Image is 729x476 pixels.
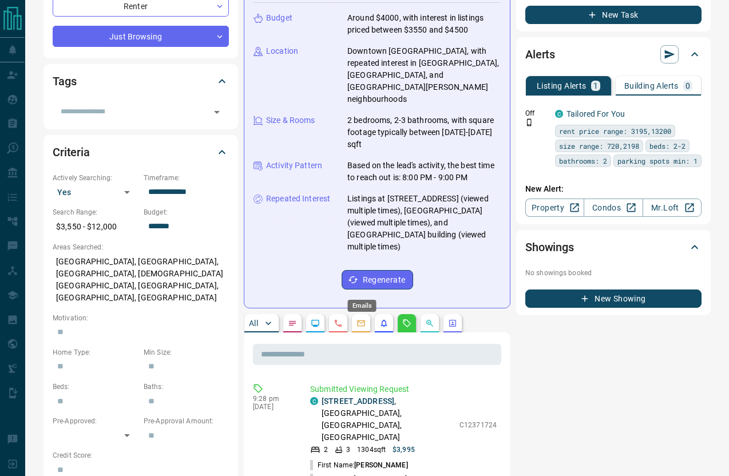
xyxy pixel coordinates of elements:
[310,460,408,470] p: First Name:
[584,199,643,217] a: Condos
[566,109,625,118] a: Tailored For You
[311,319,320,328] svg: Lead Browsing Activity
[53,68,229,95] div: Tags
[322,396,394,406] a: [STREET_ADDRESS]
[249,319,258,327] p: All
[53,450,229,461] p: Credit Score:
[525,6,702,24] button: New Task
[253,395,293,403] p: 9:28 pm
[53,207,138,217] p: Search Range:
[525,108,548,118] p: Off
[643,199,702,217] a: Mr.Loft
[144,347,229,358] p: Min Size:
[393,445,415,455] p: $3,995
[334,319,343,328] svg: Calls
[649,140,686,152] span: beds: 2-2
[324,445,328,455] p: 2
[253,403,293,411] p: [DATE]
[525,45,555,64] h2: Alerts
[425,319,434,328] svg: Opportunities
[525,233,702,261] div: Showings
[559,140,639,152] span: size range: 720,2198
[347,12,501,36] p: Around $4000, with interest in listings priced between $3550 and $4500
[402,319,411,328] svg: Requests
[525,183,702,195] p: New Alert:
[288,319,297,328] svg: Notes
[209,104,225,120] button: Open
[53,26,229,47] div: Just Browsing
[266,12,292,24] p: Budget
[53,242,229,252] p: Areas Searched:
[593,82,598,90] p: 1
[347,114,501,150] p: 2 bedrooms, 2-3 bathrooms, with square footage typically between [DATE]-[DATE] sqft
[266,114,315,126] p: Size & Rooms
[310,383,497,395] p: Submitted Viewing Request
[53,72,76,90] h2: Tags
[144,382,229,392] p: Baths:
[617,155,698,166] span: parking spots min: 1
[53,313,229,323] p: Motivation:
[266,45,298,57] p: Location
[624,82,679,90] p: Building Alerts
[347,45,501,105] p: Downtown [GEOGRAPHIC_DATA], with repeated interest in [GEOGRAPHIC_DATA], [GEOGRAPHIC_DATA], and [...
[348,300,377,312] div: Emails
[144,173,229,183] p: Timeframe:
[525,118,533,126] svg: Push Notification Only
[346,445,350,455] p: 3
[144,416,229,426] p: Pre-Approval Amount:
[347,193,501,253] p: Listings at [STREET_ADDRESS] (viewed multiple times), [GEOGRAPHIC_DATA] (viewed multiple times), ...
[53,416,138,426] p: Pre-Approved:
[555,110,563,118] div: condos.ca
[53,382,138,392] p: Beds:
[266,160,322,172] p: Activity Pattern
[525,41,702,68] div: Alerts
[347,160,501,184] p: Based on the lead's activity, the best time to reach out is: 8:00 PM - 9:00 PM
[266,193,330,205] p: Repeated Interest
[448,319,457,328] svg: Agent Actions
[53,143,90,161] h2: Criteria
[53,173,138,183] p: Actively Searching:
[459,420,497,430] p: C12371724
[53,347,138,358] p: Home Type:
[356,319,366,328] svg: Emails
[525,289,702,308] button: New Showing
[144,207,229,217] p: Budget:
[53,183,138,201] div: Yes
[525,268,702,278] p: No showings booked
[525,238,574,256] h2: Showings
[559,125,671,137] span: rent price range: 3195,13200
[53,138,229,166] div: Criteria
[686,82,690,90] p: 0
[537,82,587,90] p: Listing Alerts
[53,252,229,307] p: [GEOGRAPHIC_DATA], [GEOGRAPHIC_DATA], [GEOGRAPHIC_DATA], [DEMOGRAPHIC_DATA][GEOGRAPHIC_DATA], [GE...
[354,461,407,469] span: [PERSON_NAME]
[310,397,318,405] div: condos.ca
[322,395,454,443] p: , [GEOGRAPHIC_DATA], [GEOGRAPHIC_DATA], [GEOGRAPHIC_DATA]
[342,270,413,289] button: Regenerate
[525,199,584,217] a: Property
[379,319,389,328] svg: Listing Alerts
[357,445,386,455] p: 1304 sqft
[559,155,607,166] span: bathrooms: 2
[53,217,138,236] p: $3,550 - $12,000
